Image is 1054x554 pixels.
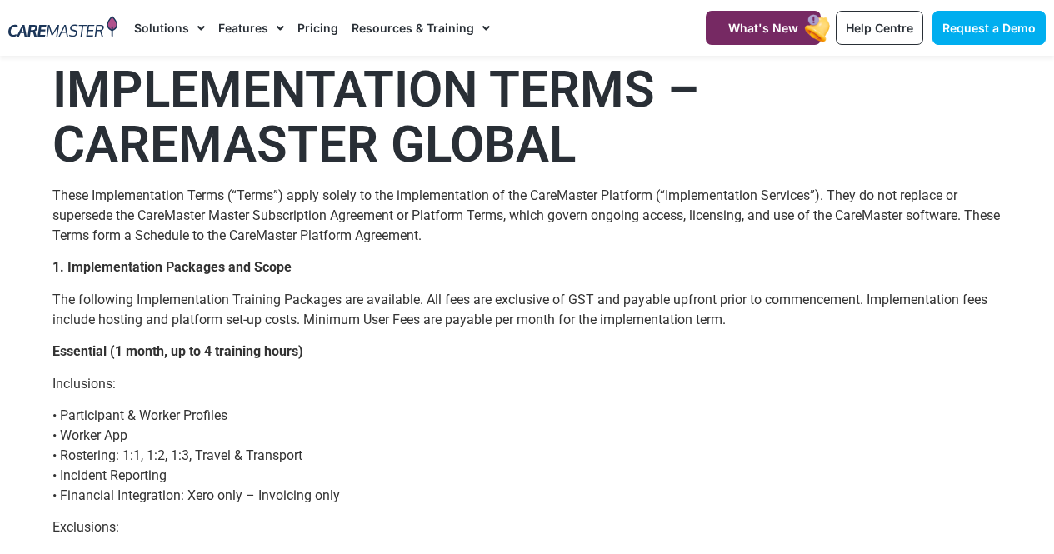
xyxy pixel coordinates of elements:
span: Help Centre [846,21,913,35]
p: Inclusions: [52,374,1002,394]
a: Help Centre [836,11,923,45]
img: CareMaster Logo [8,16,117,40]
p: The following Implementation Training Packages are available. All fees are exclusive of GST and p... [52,290,1002,330]
strong: Essential (1 month, up to 4 training hours) [52,343,303,359]
a: Request a Demo [932,11,1046,45]
p: Exclusions: [52,517,1002,537]
p: • Participant & Worker Profiles • Worker App • Rostering: 1:1, 1:2, 1:3, Travel & Transport • Inc... [52,406,1002,506]
strong: 1. Implementation Packages and Scope [52,259,292,275]
a: What's New [706,11,821,45]
span: Request a Demo [942,21,1036,35]
p: These Implementation Terms (“Terms”) apply solely to the implementation of the CareMaster Platfor... [52,186,1002,246]
span: What's New [728,21,798,35]
h1: IMPLEMENTATION TERMS – CAREMASTER GLOBAL [52,62,1002,172]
